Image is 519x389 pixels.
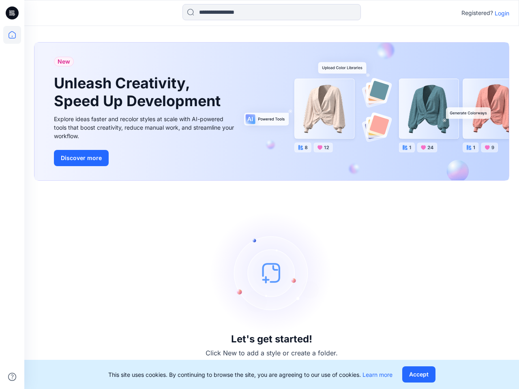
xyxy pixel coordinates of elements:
[58,57,70,66] span: New
[54,75,224,109] h1: Unleash Creativity, Speed Up Development
[461,8,493,18] p: Registered?
[108,370,392,379] p: This site uses cookies. By continuing to browse the site, you are agreeing to our use of cookies.
[54,150,236,166] a: Discover more
[402,366,435,383] button: Accept
[54,150,109,166] button: Discover more
[231,333,312,345] h3: Let's get started!
[54,115,236,140] div: Explore ideas faster and recolor styles at scale with AI-powered tools that boost creativity, red...
[211,212,332,333] img: empty-state-image.svg
[495,9,509,17] p: Login
[362,371,392,378] a: Learn more
[206,348,338,358] p: Click New to add a style or create a folder.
